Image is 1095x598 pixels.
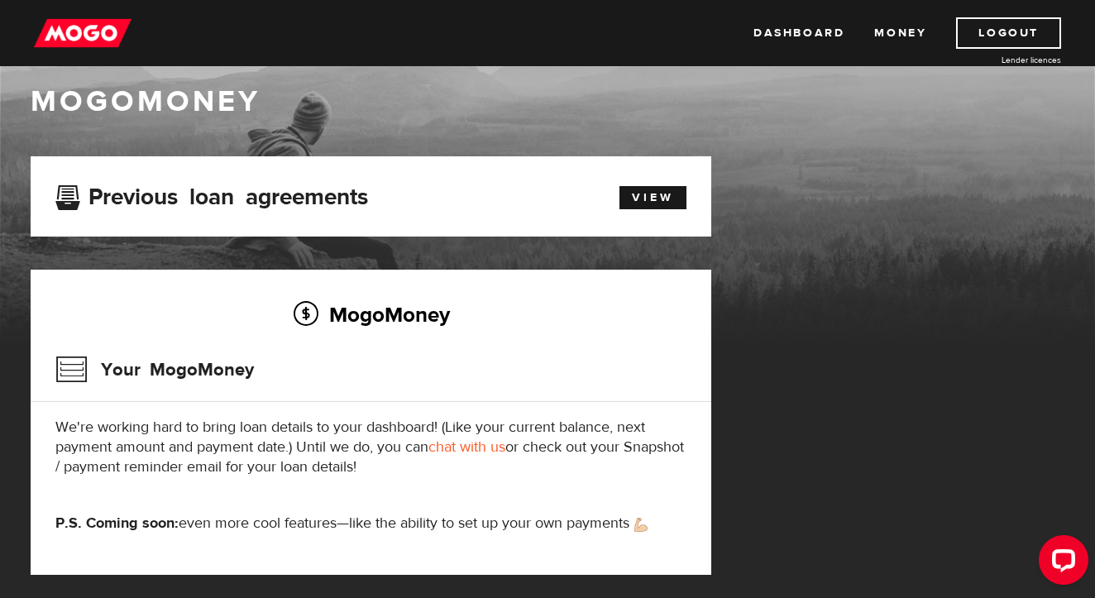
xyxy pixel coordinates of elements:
img: strong arm emoji [634,518,648,532]
a: Money [874,17,926,49]
a: Dashboard [753,17,844,49]
a: chat with us [428,438,505,457]
img: mogo_logo-11ee424be714fa7cbb0f0f49df9e16ec.png [34,17,131,49]
strong: P.S. Coming soon: [55,514,179,533]
iframe: LiveChat chat widget [1026,529,1095,598]
a: View [619,186,686,209]
h3: Previous loan agreements [55,184,368,205]
h3: Your MogoMoney [55,348,254,391]
p: even more cool features—like the ability to set up your own payments [55,514,686,533]
p: We're working hard to bring loan details to your dashboard! (Like your current balance, next paym... [55,418,686,477]
h1: MogoMoney [31,84,1064,119]
a: Logout [956,17,1061,49]
a: Lender licences [937,54,1061,66]
h2: MogoMoney [55,297,686,332]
